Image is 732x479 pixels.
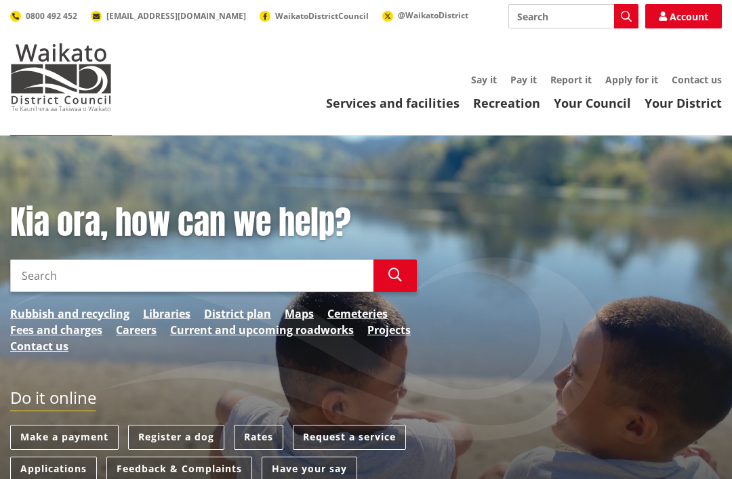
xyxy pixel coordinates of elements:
a: Projects [367,322,411,338]
a: [EMAIL_ADDRESS][DOMAIN_NAME] [91,10,246,22]
a: Your Council [554,95,631,111]
a: Rates [234,425,283,450]
a: Report it [550,73,592,86]
a: Apply for it [605,73,658,86]
a: Careers [116,322,157,338]
a: Say it [471,73,497,86]
a: District plan [204,306,271,322]
a: Maps [285,306,314,322]
a: Services and facilities [326,95,460,111]
span: @WaikatoDistrict [398,9,468,21]
h1: Kia ora, how can we help? [10,203,417,243]
a: Register a dog [128,425,224,450]
a: Contact us [672,73,722,86]
a: @WaikatoDistrict [382,9,468,21]
h2: Do it online [10,388,96,412]
img: Waikato District Council - Te Kaunihera aa Takiwaa o Waikato [10,43,112,111]
a: Fees and charges [10,322,102,338]
a: Rubbish and recycling [10,306,129,322]
a: Cemeteries [327,306,388,322]
input: Search input [10,259,373,292]
span: WaikatoDistrictCouncil [275,10,369,22]
a: Libraries [143,306,190,322]
a: Pay it [510,73,537,86]
a: WaikatoDistrictCouncil [260,10,369,22]
input: Search input [508,4,638,28]
a: 0800 492 452 [10,10,77,22]
span: 0800 492 452 [26,10,77,22]
a: Recreation [473,95,540,111]
a: Contact us [10,338,68,354]
span: [EMAIL_ADDRESS][DOMAIN_NAME] [106,10,246,22]
a: Make a payment [10,425,119,450]
a: Request a service [293,425,406,450]
a: Your District [645,95,722,111]
a: Current and upcoming roadworks [170,322,354,338]
a: Account [645,4,722,28]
